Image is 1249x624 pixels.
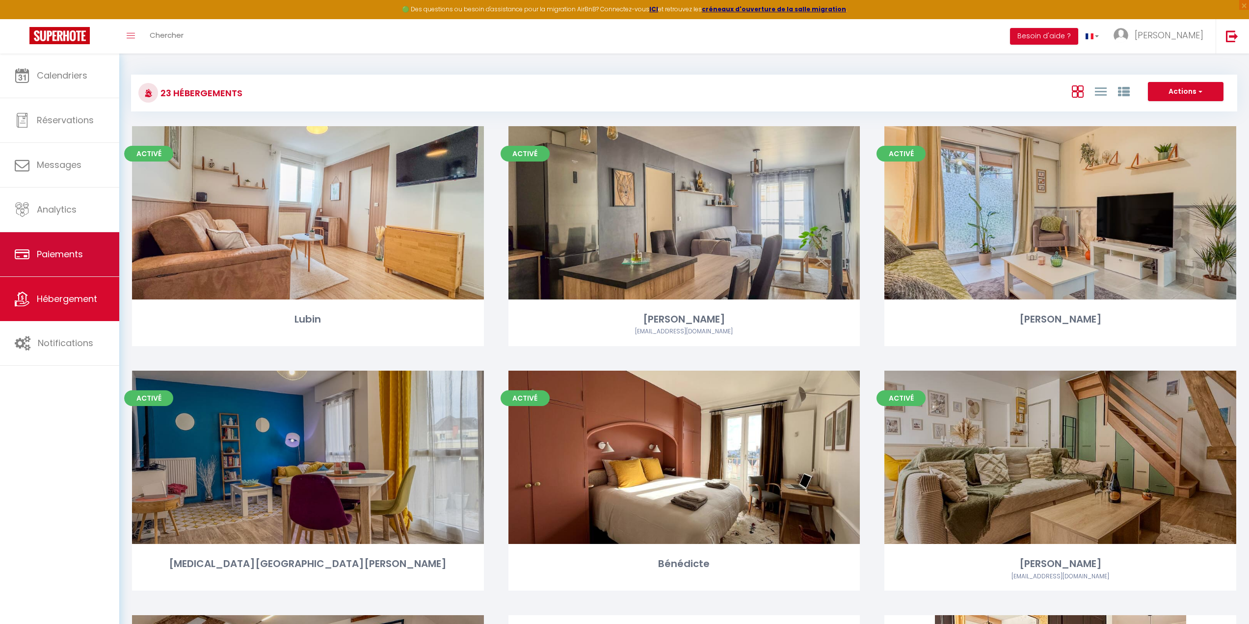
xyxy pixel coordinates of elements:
iframe: Chat [1207,580,1242,617]
span: Messages [37,159,81,171]
span: Activé [501,146,550,162]
a: créneaux d'ouverture de la salle migration [702,5,846,13]
span: Activé [124,390,173,406]
div: Airbnb [508,327,860,336]
span: Calendriers [37,69,87,81]
span: Notifications [38,337,93,349]
div: Airbnb [884,572,1236,581]
a: Vue par Groupe [1118,83,1130,99]
button: Ouvrir le widget de chat LiveChat [8,4,37,33]
div: [PERSON_NAME] [884,556,1236,571]
img: logout [1226,30,1238,42]
div: Lubin [132,312,484,327]
div: [PERSON_NAME] [508,312,860,327]
a: Vue en Liste [1095,83,1107,99]
span: Paiements [37,248,83,260]
div: [PERSON_NAME] [884,312,1236,327]
span: Hébergement [37,293,97,305]
button: Actions [1148,82,1223,102]
a: ICI [649,5,658,13]
a: Chercher [142,19,191,54]
span: Activé [124,146,173,162]
span: Activé [877,390,926,406]
a: ... [PERSON_NAME] [1106,19,1216,54]
img: ... [1114,28,1128,43]
div: Bénédicte [508,556,860,571]
img: Super Booking [29,27,90,44]
span: Analytics [37,203,77,216]
span: Activé [501,390,550,406]
span: [PERSON_NAME] [1135,29,1203,41]
span: Chercher [150,30,184,40]
h3: 23 Hébergements [158,82,242,104]
button: Besoin d'aide ? [1010,28,1078,45]
div: [MEDICAL_DATA][GEOGRAPHIC_DATA][PERSON_NAME] [132,556,484,571]
a: Vue en Box [1072,83,1084,99]
span: Activé [877,146,926,162]
span: Réservations [37,114,94,126]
